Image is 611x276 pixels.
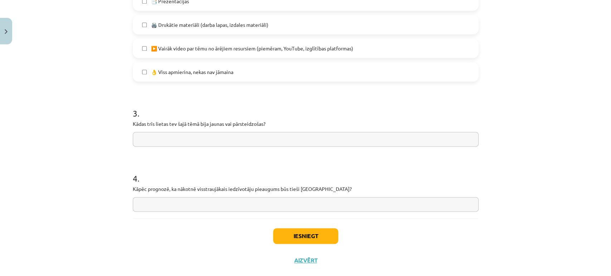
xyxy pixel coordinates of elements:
input: ▶️ Vairāk video par tēmu no ārējiem resursiem (piemēram, YouTube, izglītības platformas) [142,46,147,51]
img: icon-close-lesson-0947bae3869378f0d4975bcd49f059093ad1ed9edebbc8119c70593378902aed.svg [5,29,8,34]
span: 🖨️ Drukātie materiāli (darba lapas, izdales materiāli) [151,21,268,29]
h1: 4 . [133,161,479,183]
input: 👌 Viss apmierina, nekas nav jāmaina [142,70,147,74]
p: Kādas trīs lietas tev šajā tēmā bija jaunas vai pārsteidzošas? [133,120,479,128]
span: ▶️ Vairāk video par tēmu no ārējiem resursiem (piemēram, YouTube, izglītības platformas) [151,45,353,52]
span: 👌 Viss apmierina, nekas nav jāmaina [151,68,233,76]
button: Aizvērt [292,257,319,264]
button: Iesniegt [273,228,338,244]
input: 🖨️ Drukātie materiāli (darba lapas, izdales materiāli) [142,23,147,27]
h1: 3 . [133,96,479,118]
p: Kāpēc prognozē, ka nākotnē visstraujākais iedzīvotāju pieaugums būs tieši [GEOGRAPHIC_DATA]? [133,185,479,193]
